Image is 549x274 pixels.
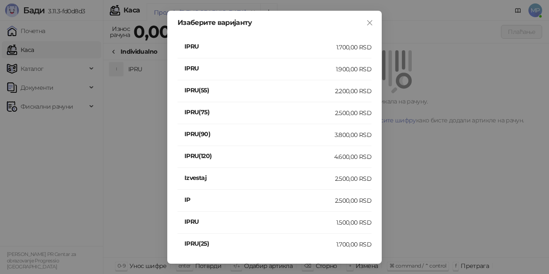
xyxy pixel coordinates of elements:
div: 1.700,00 RSD [336,43,371,52]
h4: IPRU(55) [184,85,335,95]
h4: IPRU(75) [184,107,335,117]
div: 1.700,00 RSD [336,240,371,249]
h4: IPRU(90) [184,129,335,139]
div: Изаберите варијанту [178,19,371,26]
div: 2.500,00 RSD [335,196,371,205]
div: 1.500,00 RSD [336,218,371,227]
span: close [366,19,373,26]
h4: IPRU(120) [184,151,334,161]
div: 4.600,00 RSD [334,152,371,161]
div: 3.800,00 RSD [335,130,371,140]
div: 2.500,00 RSD [335,174,371,183]
h4: IPRU [184,42,336,51]
h4: IP [184,195,335,204]
div: 1.900,00 RSD [336,64,371,74]
h4: Izvestaj [184,173,335,183]
h4: IPRU [184,217,336,226]
h4: IPRU [184,64,336,73]
button: Close [363,16,377,30]
h4: IPRU(25) [184,239,336,248]
div: 2.500,00 RSD [335,108,371,118]
span: Close [363,19,377,26]
div: 2.200,00 RSD [335,86,371,96]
